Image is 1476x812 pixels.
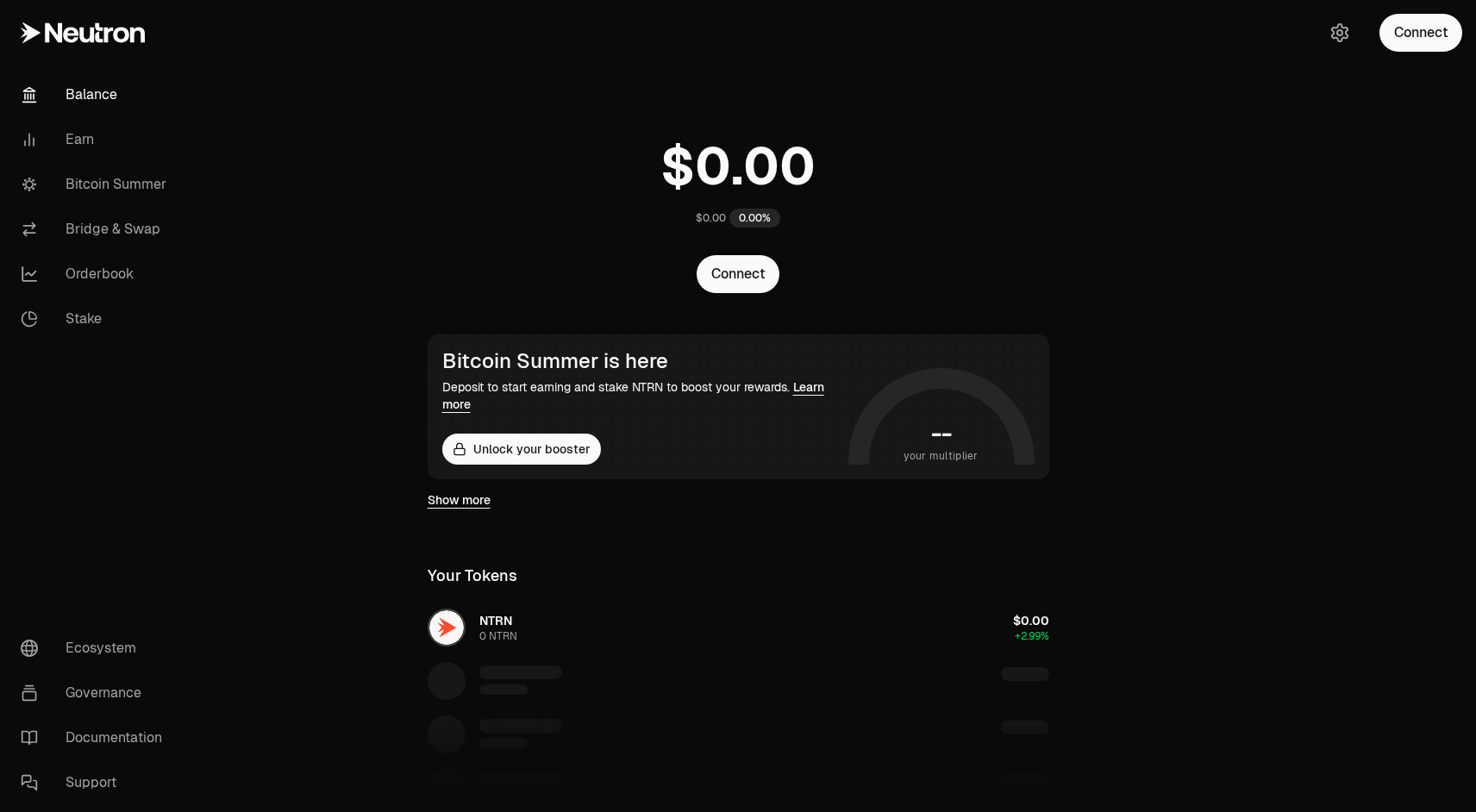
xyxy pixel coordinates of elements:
[7,297,186,341] a: Stake
[697,255,779,293] button: Connect
[442,349,841,373] div: Bitcoin Summer is here
[1379,14,1462,52] button: Connect
[442,434,601,465] button: Unlock your booster
[428,564,517,588] div: Your Tokens
[7,760,186,805] a: Support
[7,117,186,162] a: Earn
[729,209,780,228] div: 0.00%
[428,491,491,509] a: Show more
[7,715,186,760] a: Documentation
[696,211,726,225] div: $0.00
[931,420,951,447] h1: --
[442,378,841,413] div: Deposit to start earning and stake NTRN to boost your rewards.
[7,72,186,117] a: Balance
[7,162,186,207] a: Bitcoin Summer
[7,671,186,715] a: Governance
[7,626,186,671] a: Ecosystem
[7,207,186,252] a: Bridge & Swap
[904,447,979,465] span: your multiplier
[7,252,186,297] a: Orderbook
